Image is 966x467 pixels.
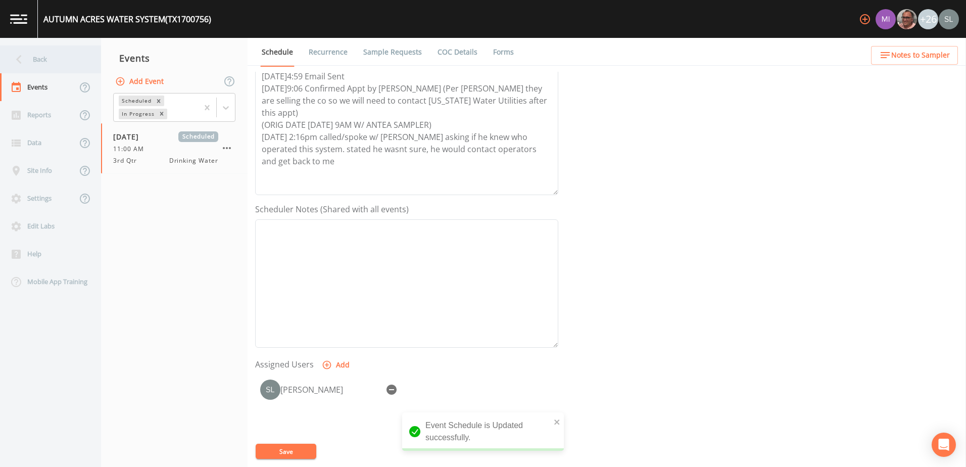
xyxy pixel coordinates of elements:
span: 3rd Qtr [113,156,143,165]
a: COC Details [436,38,479,66]
div: Miriaha Caddie [875,9,896,29]
div: AUTUMN ACRES WATER SYSTEM (TX1700756) [43,13,211,25]
button: Save [256,444,316,459]
div: In Progress [119,109,156,119]
div: +26 [918,9,938,29]
a: Recurrence [307,38,349,66]
img: 0d5b2d5fd6ef1337b72e1b2735c28582 [939,9,959,29]
div: [PERSON_NAME] [280,384,381,396]
div: Scheduled [119,96,153,106]
span: Drinking Water [169,156,218,165]
div: Open Intercom Messenger [932,433,956,457]
div: Mike Franklin [896,9,917,29]
a: Schedule [260,38,295,67]
button: Notes to Sampler [871,46,958,65]
a: Forms [492,38,515,66]
a: [DATE]Scheduled11:00 AM3rd QtrDrinking Water [101,123,248,174]
textarea: [DATE]4:59 Email Sent [DATE]9:06 Confirmed Appt by [PERSON_NAME] (Per [PERSON_NAME] they are sell... [255,67,558,195]
span: Notes to Sampler [891,49,950,62]
a: Sample Requests [362,38,423,66]
button: close [554,415,561,428]
div: Events [101,45,248,71]
img: e2d790fa78825a4bb76dcb6ab311d44c [897,9,917,29]
img: 0d5b2d5fd6ef1337b72e1b2735c28582 [260,380,280,400]
span: [DATE] [113,131,146,142]
button: Add Event [113,72,168,91]
span: 11:00 AM [113,145,150,154]
label: Scheduler Notes (Shared with all events) [255,203,409,215]
div: Event Schedule is Updated successfully. [402,412,564,451]
div: Remove Scheduled [153,96,164,106]
div: Remove In Progress [156,109,167,119]
label: Assigned Users [255,358,314,370]
button: Add [320,356,354,375]
span: Scheduled [178,131,218,142]
img: logo [10,14,27,24]
img: a1ea4ff7c53760f38bef77ef7c6649bf [876,9,896,29]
